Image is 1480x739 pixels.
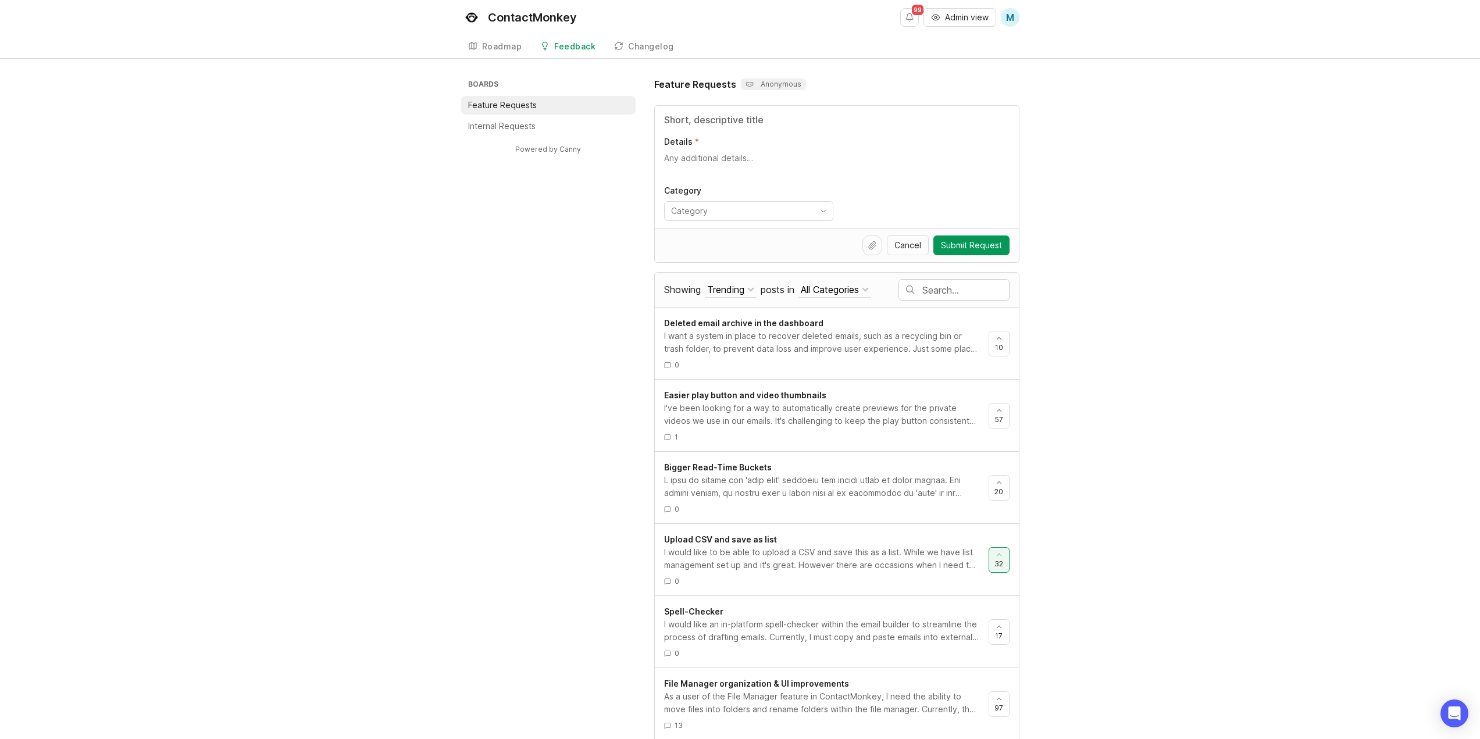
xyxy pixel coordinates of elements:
[671,205,813,217] input: Category
[664,533,989,586] a: Upload CSV and save as listI would like to be able to upload a CSV and save this as a list. While...
[675,720,683,730] span: 13
[664,690,979,716] div: As a user of the File Manager feature in ContactMonkey, I need the ability to move files into fol...
[707,283,744,296] div: Trending
[628,42,674,51] div: Changelog
[705,282,757,298] button: Showing
[994,559,1003,569] span: 32
[664,462,772,472] span: Bigger Read-Time Buckets
[461,117,636,135] a: Internal Requests
[482,42,522,51] div: Roadmap
[900,8,919,27] button: Notifications
[675,432,678,442] span: 1
[994,487,1003,497] span: 20
[468,99,537,111] p: Feature Requests
[488,12,577,23] div: ContactMonkey
[664,618,979,644] div: I would like an in-platform spell-checker within the email builder to streamline the process of d...
[941,240,1002,251] span: Submit Request
[664,605,989,658] a: Spell-CheckerI would like an in-platform spell-checker within the email builder to streamline the...
[989,619,1010,645] button: 17
[664,677,989,730] a: File Manager organization & UI improvementsAs a user of the File Manager feature in ContactMonkey...
[798,282,871,298] button: posts in
[664,330,979,355] div: I want a system in place to recover deleted emails, such as a recycling bin or trash folder, to p...
[989,547,1010,573] button: 32
[664,389,989,442] a: Easier play button and video thumbnailsI've been looking for a way to automatically create previe...
[933,235,1010,255] button: Submit Request
[513,142,583,156] a: Powered by Canny
[922,284,1009,297] input: Search…
[664,284,701,295] span: Showing
[664,606,723,616] span: Spell-Checker
[664,679,849,688] span: File Manager organization & UI improvements
[1001,8,1019,27] button: M
[894,240,921,251] span: Cancel
[746,80,801,89] p: Anonymous
[664,318,823,328] span: Deleted email archive in the dashboard
[466,77,636,94] h3: Boards
[814,206,833,216] svg: toggle icon
[533,35,602,59] a: Feedback
[664,546,979,572] div: I would like to be able to upload a CSV and save this as a list. While we have list management se...
[461,35,529,59] a: Roadmap
[912,5,923,15] span: 99
[995,415,1003,424] span: 57
[675,576,679,586] span: 0
[887,235,929,255] button: Cancel
[801,283,859,296] div: All Categories
[664,534,777,544] span: Upload CSV and save as list
[761,284,794,295] span: posts in
[654,77,736,91] h1: Feature Requests
[945,12,989,23] span: Admin view
[675,360,679,370] span: 0
[675,504,679,514] span: 0
[664,317,989,370] a: Deleted email archive in the dashboardI want a system in place to recover deleted emails, such as...
[664,461,989,514] a: Bigger Read-Time BucketsL ipsu do sitame con 'adip elit' seddoeiu tem incidi utlab et dolor magna...
[1006,10,1014,24] span: M
[995,342,1003,352] span: 10
[989,331,1010,356] button: 10
[664,201,833,221] div: toggle menu
[989,475,1010,501] button: 20
[994,703,1003,713] span: 97
[461,96,636,115] a: Feature Requests
[989,403,1010,429] button: 57
[461,7,482,28] img: ContactMonkey logo
[995,631,1003,641] span: 17
[554,42,595,51] div: Feedback
[664,136,693,148] p: Details
[989,691,1010,717] button: 97
[664,185,833,197] p: Category
[664,474,979,499] div: L ipsu do sitame con 'adip elit' seddoeiu tem incidi utlab et dolor magnaa. Eni admini veniam, qu...
[923,8,996,27] button: Admin view
[664,113,1010,127] input: Title
[664,390,826,400] span: Easier play button and video thumbnails
[664,402,979,427] div: I've been looking for a way to automatically create previews for the private videos we use in our...
[468,120,536,132] p: Internal Requests
[1440,699,1468,727] div: Open Intercom Messenger
[675,648,679,658] span: 0
[664,152,1010,176] textarea: Details
[607,35,681,59] a: Changelog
